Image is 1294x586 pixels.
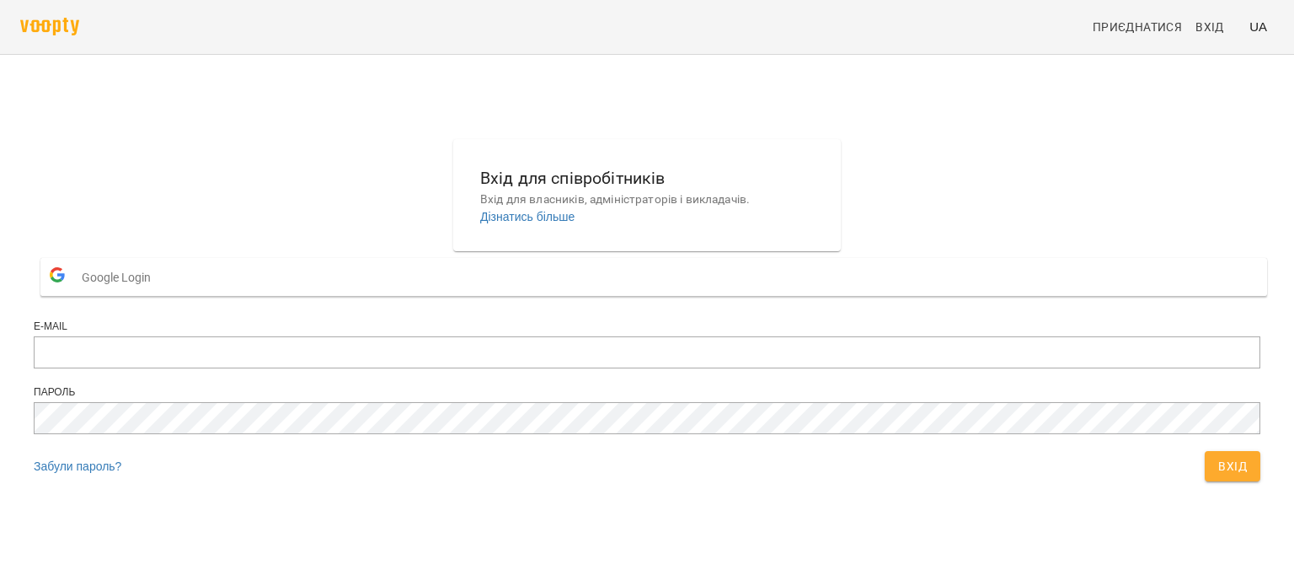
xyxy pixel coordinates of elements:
[480,165,814,191] h6: Вхід для співробітників
[1093,17,1182,37] span: Приєднатися
[1205,451,1260,481] button: Вхід
[34,385,1260,400] div: Пароль
[1189,12,1243,42] a: Вхід
[480,191,814,208] p: Вхід для власників, адміністраторів і викладачів.
[1243,11,1274,42] button: UA
[1195,17,1224,37] span: Вхід
[1249,18,1267,35] span: UA
[34,460,121,473] a: Забули пароль?
[34,320,1260,334] div: E-mail
[467,152,827,239] button: Вхід для співробітниківВхід для власників, адміністраторів і викладачів.Дізнатись більше
[1218,456,1247,476] span: Вхід
[1086,12,1189,42] a: Приєднатися
[82,261,159,294] span: Google Login
[40,258,1267,296] button: Google Login
[20,18,79,35] img: voopty.png
[480,210,575,223] a: Дізнатись більше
